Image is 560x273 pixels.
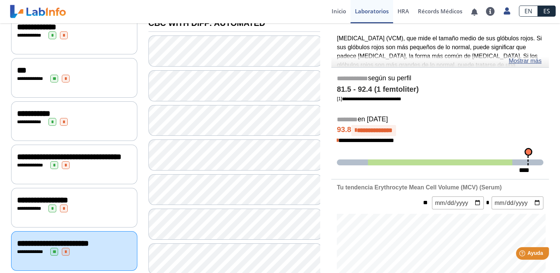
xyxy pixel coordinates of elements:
iframe: Help widget launcher [494,244,552,265]
h5: en [DATE] [337,115,543,124]
a: [1] [337,96,401,101]
b: CBC WITH DIFF: AUTOMATED [148,18,265,28]
a: Mostrar más [509,57,541,65]
span: HRA [398,7,409,15]
b: Tu tendencia Erythrocyte Mean Cell Volume (MCV) (Serum) [337,184,502,191]
h5: según su perfil [337,74,543,83]
a: EN [519,6,538,17]
a: ES [538,6,556,17]
p: [MEDICAL_DATA] (VCM), que mide el tamaño medio de sus glóbulos rojos. Si sus glóbulos rojos son m... [337,34,543,87]
input: mm/dd/yyyy [492,196,543,209]
h4: 81.5 - 92.4 (1 femtoliter) [337,85,543,94]
h4: 93.8 [337,125,543,136]
input: mm/dd/yyyy [432,196,484,209]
